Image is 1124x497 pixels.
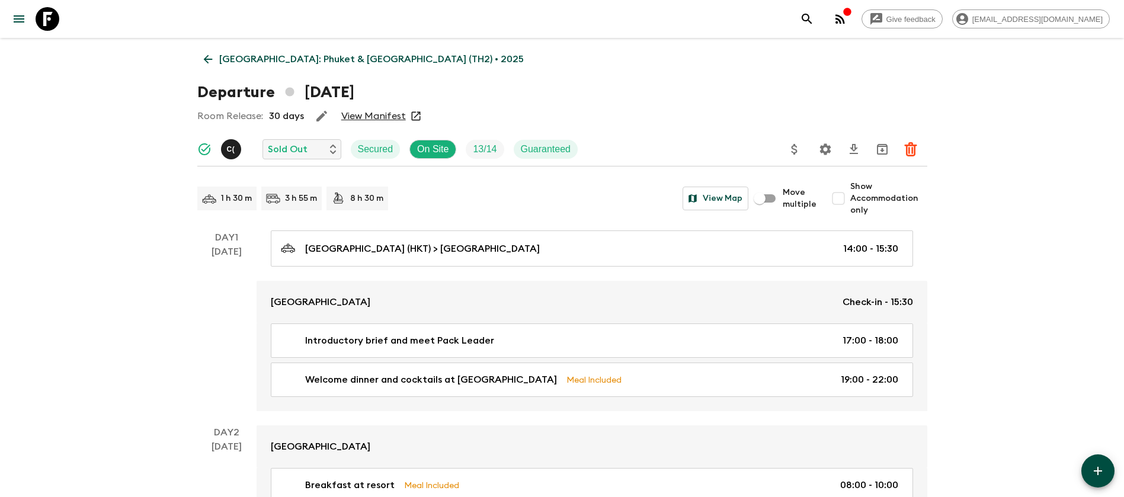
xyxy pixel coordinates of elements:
p: Secured [358,142,393,156]
p: Room Release: [197,109,263,123]
button: View Map [683,187,748,210]
p: [GEOGRAPHIC_DATA] [271,440,370,454]
button: C( [221,139,244,159]
p: Day 2 [197,425,257,440]
p: Guaranteed [521,142,571,156]
p: Meal Included [404,479,459,492]
div: Trip Fill [466,140,504,159]
div: On Site [409,140,456,159]
a: [GEOGRAPHIC_DATA]: Phuket & [GEOGRAPHIC_DATA] (TH2) • 2025 [197,47,530,71]
p: Sold Out [268,142,308,156]
p: On Site [417,142,449,156]
span: Give feedback [880,15,942,24]
p: Breakfast at resort [305,478,395,492]
button: Delete [899,137,923,161]
a: [GEOGRAPHIC_DATA]Check-in - 15:30 [257,281,927,323]
p: [GEOGRAPHIC_DATA] (HKT) > [GEOGRAPHIC_DATA] [305,242,540,256]
p: 30 days [269,109,304,123]
a: Welcome dinner and cocktails at [GEOGRAPHIC_DATA]Meal Included19:00 - 22:00 [271,363,913,397]
p: [GEOGRAPHIC_DATA]: Phuket & [GEOGRAPHIC_DATA] (TH2) • 2025 [219,52,524,66]
a: Introductory brief and meet Pack Leader17:00 - 18:00 [271,323,913,358]
p: 19:00 - 22:00 [841,373,898,387]
button: Settings [814,137,837,161]
p: Introductory brief and meet Pack Leader [305,334,494,348]
a: View Manifest [341,110,406,122]
p: 14:00 - 15:30 [843,242,898,256]
div: [EMAIL_ADDRESS][DOMAIN_NAME] [952,9,1110,28]
p: Meal Included [566,373,622,386]
p: [GEOGRAPHIC_DATA] [271,295,370,309]
div: [DATE] [212,245,242,411]
h1: Departure [DATE] [197,81,354,104]
div: Secured [351,140,401,159]
p: 17:00 - 18:00 [843,334,898,348]
svg: Synced Successfully [197,142,212,156]
a: [GEOGRAPHIC_DATA] [257,425,927,468]
p: 8 h 30 m [350,193,383,204]
p: 13 / 14 [473,142,497,156]
span: Can (Jeerawut) Mapromjai [221,143,244,152]
button: Archive (Completed, Cancelled or Unsynced Departures only) [870,137,894,161]
p: 1 h 30 m [221,193,252,204]
a: [GEOGRAPHIC_DATA] (HKT) > [GEOGRAPHIC_DATA]14:00 - 15:30 [271,230,913,267]
p: Check-in - 15:30 [843,295,913,309]
a: Give feedback [862,9,943,28]
button: menu [7,7,31,31]
p: Welcome dinner and cocktails at [GEOGRAPHIC_DATA] [305,373,557,387]
span: Show Accommodation only [850,181,927,216]
p: 08:00 - 10:00 [840,478,898,492]
p: C ( [227,145,235,154]
p: Day 1 [197,230,257,245]
span: [EMAIL_ADDRESS][DOMAIN_NAME] [966,15,1109,24]
span: Move multiple [783,187,817,210]
button: Download CSV [842,137,866,161]
button: Update Price, Early Bird Discount and Costs [783,137,806,161]
button: search adventures [795,7,819,31]
p: 3 h 55 m [285,193,317,204]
